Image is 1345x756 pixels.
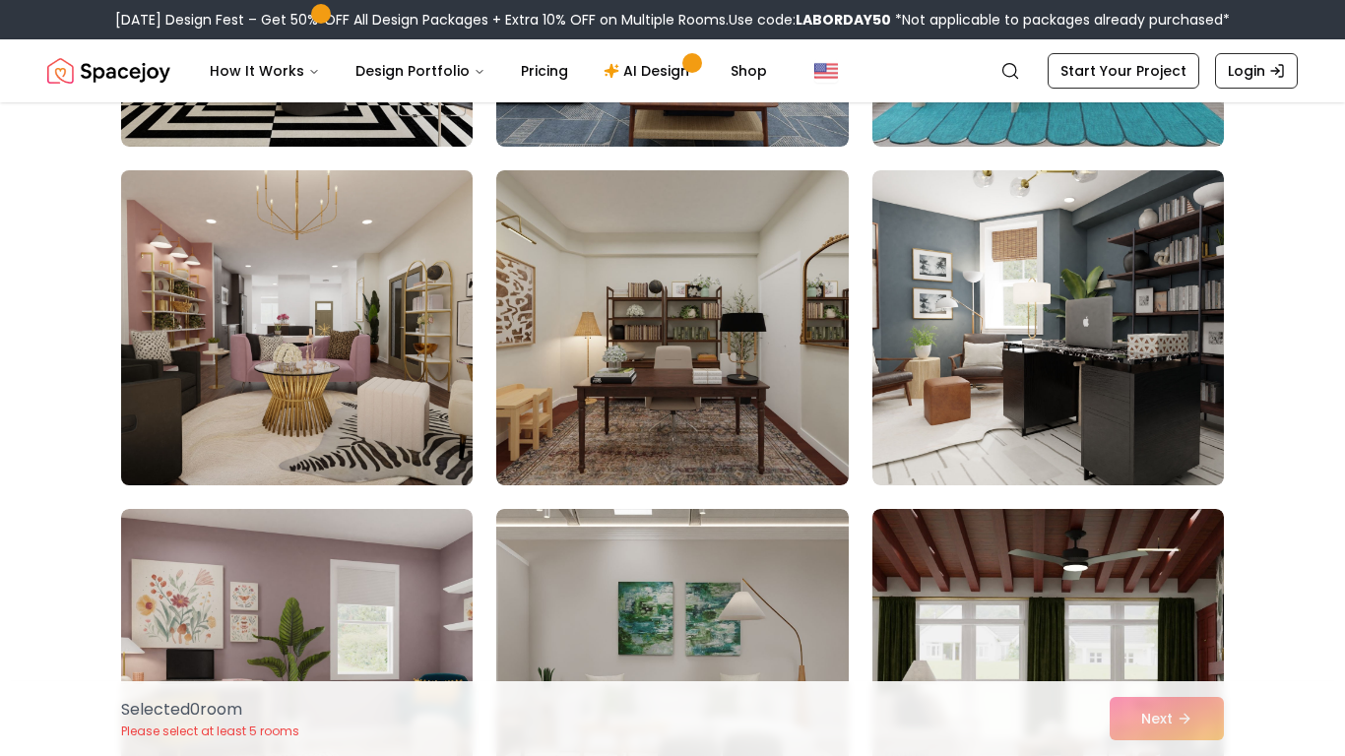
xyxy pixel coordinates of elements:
[891,10,1230,30] span: *Not applicable to packages already purchased*
[121,724,299,739] p: Please select at least 5 rooms
[115,10,1230,30] div: [DATE] Design Fest – Get 50% OFF All Design Packages + Extra 10% OFF on Multiple Rooms.
[715,51,783,91] a: Shop
[194,51,783,91] nav: Main
[112,162,481,493] img: Room room-40
[505,51,584,91] a: Pricing
[1048,53,1199,89] a: Start Your Project
[340,51,501,91] button: Design Portfolio
[121,698,299,722] p: Selected 0 room
[47,51,170,91] img: Spacejoy Logo
[47,39,1298,102] nav: Global
[496,170,848,485] img: Room room-41
[872,170,1224,485] img: Room room-42
[1215,53,1298,89] a: Login
[47,51,170,91] a: Spacejoy
[588,51,711,91] a: AI Design
[796,10,891,30] b: LABORDAY50
[194,51,336,91] button: How It Works
[729,10,891,30] span: Use code:
[814,59,838,83] img: United States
